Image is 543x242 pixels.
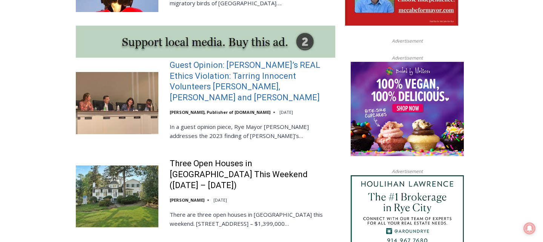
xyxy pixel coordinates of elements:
img: Guest Opinion: Rye’s REAL Ethics Violation: Tarring Innocent Volunteers Carolina Johnson, Julie S... [76,72,158,134]
img: support local media, buy this ad [76,26,335,58]
div: "The first chef I interviewed talked about coming to [GEOGRAPHIC_DATA] from [GEOGRAPHIC_DATA] in ... [190,0,356,73]
span: Intern @ [DOMAIN_NAME] [197,75,350,92]
img: Three Open Houses in Rye This Weekend (October 11 – 12) [76,165,158,227]
a: Guest Opinion: [PERSON_NAME]’s REAL Ethics Violation: Tarring Innocent Volunteers [PERSON_NAME], ... [170,60,335,103]
span: Advertisement [384,54,430,61]
time: [DATE] [279,109,293,115]
p: In a guest opinion piece, Rye Mayor [PERSON_NAME] addresses the 2023 finding of [PERSON_NAME]’s… [170,122,335,140]
a: Intern @ [DOMAIN_NAME] [181,73,365,94]
time: [DATE] [213,197,227,203]
a: [PERSON_NAME], Publisher of [DOMAIN_NAME] [170,109,270,115]
p: There are three open houses in [GEOGRAPHIC_DATA] this weekend. [STREET_ADDRESS] – $1,399,000… [170,210,335,228]
span: Advertisement [384,168,430,175]
a: Three Open Houses in [GEOGRAPHIC_DATA] This Weekend ([DATE] – [DATE]) [170,158,335,191]
span: Advertisement [384,37,430,44]
a: [PERSON_NAME] [170,197,204,203]
img: Baked by Melissa [351,62,464,156]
